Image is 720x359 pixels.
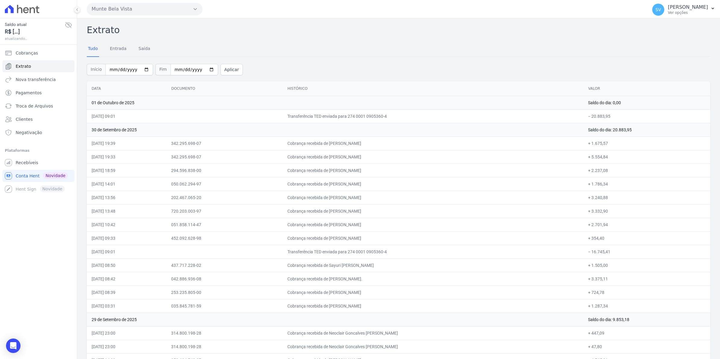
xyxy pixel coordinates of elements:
[583,286,710,299] td: + 724,78
[668,4,708,10] p: [PERSON_NAME]
[155,64,171,75] span: Fim
[166,150,283,164] td: 342.295.698-07
[283,245,583,258] td: Transferência TED enviada para 274 0001 0905360-4
[87,245,166,258] td: [DATE] 09:01
[2,100,74,112] a: Troca de Arquivos
[166,299,283,313] td: 035.845.781-59
[16,173,39,179] span: Conta Hent
[87,123,583,136] td: 30 de Setembro de 2025
[166,164,283,177] td: 294.596.838-00
[87,41,99,57] a: Tudo
[583,313,710,326] td: Saldo do dia: 9.853,18
[16,50,38,56] span: Cobranças
[2,170,74,182] a: Conta Hent Novidade
[583,191,710,204] td: + 3.240,88
[583,136,710,150] td: + 1.675,57
[16,103,53,109] span: Troca de Arquivos
[87,109,166,123] td: [DATE] 09:01
[87,299,166,313] td: [DATE] 03:31
[87,177,166,191] td: [DATE] 14:01
[109,41,128,57] a: Entrada
[283,109,583,123] td: Transferência TED enviada para 274 0001 0905360-4
[283,272,583,286] td: Cobrança recebida de [PERSON_NAME].
[583,258,710,272] td: + 1.505,00
[166,286,283,299] td: 253.235.805-00
[43,172,68,179] span: Novidade
[2,87,74,99] a: Pagamentos
[166,340,283,353] td: 314.800.198-28
[583,272,710,286] td: + 3.375,11
[647,1,720,18] button: SV [PERSON_NAME] Ver opções
[283,177,583,191] td: Cobrança recebida de [PERSON_NAME]
[5,28,65,36] span: R$ [...]
[583,81,710,96] th: Valor
[283,286,583,299] td: Cobrança recebida de [PERSON_NAME]
[166,258,283,272] td: 437.717.228-02
[583,340,710,353] td: + 47,80
[166,191,283,204] td: 202.467.065-20
[283,299,583,313] td: Cobrança recebida de [PERSON_NAME]
[221,64,243,75] button: Aplicar
[583,177,710,191] td: + 1.786,34
[583,204,710,218] td: + 3.332,90
[87,326,166,340] td: [DATE] 23:00
[583,123,710,136] td: Saldo do dia: 20.883,95
[283,204,583,218] td: Cobrança recebida de [PERSON_NAME]
[166,326,283,340] td: 314.800.198-28
[166,231,283,245] td: 452.092.628-98
[2,47,74,59] a: Cobranças
[87,150,166,164] td: [DATE] 19:33
[87,81,166,96] th: Data
[166,136,283,150] td: 342.295.698-07
[583,164,710,177] td: + 2.237,08
[87,258,166,272] td: [DATE] 08:50
[166,218,283,231] td: 051.858.114-47
[87,231,166,245] td: [DATE] 09:33
[166,272,283,286] td: 042.886.936-08
[87,204,166,218] td: [DATE] 13:48
[283,191,583,204] td: Cobrança recebida de [PERSON_NAME]
[583,245,710,258] td: − 16.745,41
[87,96,583,109] td: 01 de Outubro de 2025
[583,109,710,123] td: − 20.883,95
[283,326,583,340] td: Cobrança recebida de Neoclair Goncalves [PERSON_NAME]
[6,339,20,353] div: Open Intercom Messenger
[5,36,65,41] span: atualizando...
[5,47,72,195] nav: Sidebar
[583,96,710,109] td: Saldo do dia: 0,00
[87,64,105,75] span: Início
[583,150,710,164] td: + 5.554,84
[16,116,33,122] span: Clientes
[87,340,166,353] td: [DATE] 23:00
[283,81,583,96] th: Histórico
[583,218,710,231] td: + 2.701,94
[87,23,710,37] h2: Extrato
[2,60,74,72] a: Extrato
[16,160,38,166] span: Recebíveis
[16,76,56,83] span: Nova transferência
[2,73,74,86] a: Nova transferência
[5,21,65,28] span: Saldo atual
[87,313,583,326] td: 29 de Setembro de 2025
[87,164,166,177] td: [DATE] 18:59
[583,231,710,245] td: + 354,40
[583,326,710,340] td: + 447,09
[166,177,283,191] td: 050.062.294-97
[87,272,166,286] td: [DATE] 08:42
[87,3,202,15] button: Munte Bela Vista
[166,204,283,218] td: 720.203.003-97
[283,231,583,245] td: Cobrança recebida de [PERSON_NAME]
[283,150,583,164] td: Cobrança recebida de [PERSON_NAME]
[583,299,710,313] td: + 1.287,34
[87,218,166,231] td: [DATE] 10:42
[137,41,152,57] a: Saída
[656,8,661,12] span: SV
[283,258,583,272] td: Cobrança recebida de Sayuri [PERSON_NAME]
[668,10,708,15] p: Ver opções
[166,81,283,96] th: Documento
[2,113,74,125] a: Clientes
[283,164,583,177] td: Cobrança recebida de [PERSON_NAME]
[16,130,42,136] span: Negativação
[16,63,31,69] span: Extrato
[2,157,74,169] a: Recebíveis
